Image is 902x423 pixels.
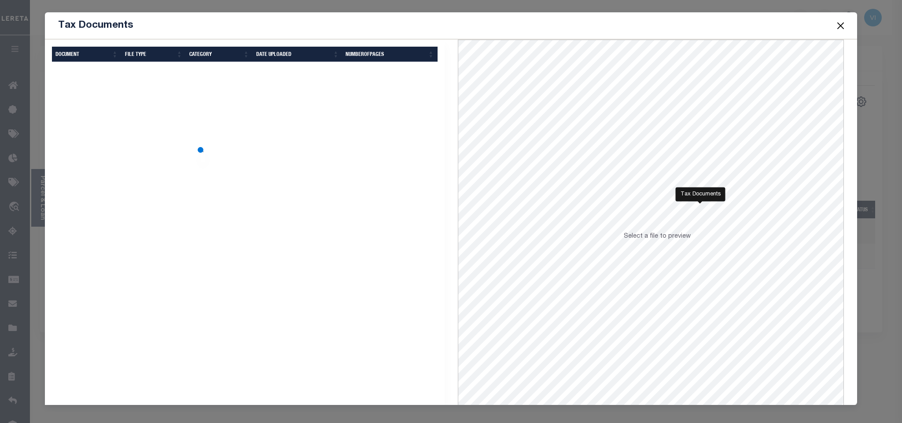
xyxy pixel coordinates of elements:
th: CATEGORY [186,47,253,62]
th: Date Uploaded [253,47,342,62]
th: NumberOfPages [342,47,437,62]
div: Tax Documents [676,187,725,201]
span: Select a file to preview [624,233,691,239]
th: FILE TYPE [121,47,186,62]
th: DOCUMENT [52,47,121,62]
